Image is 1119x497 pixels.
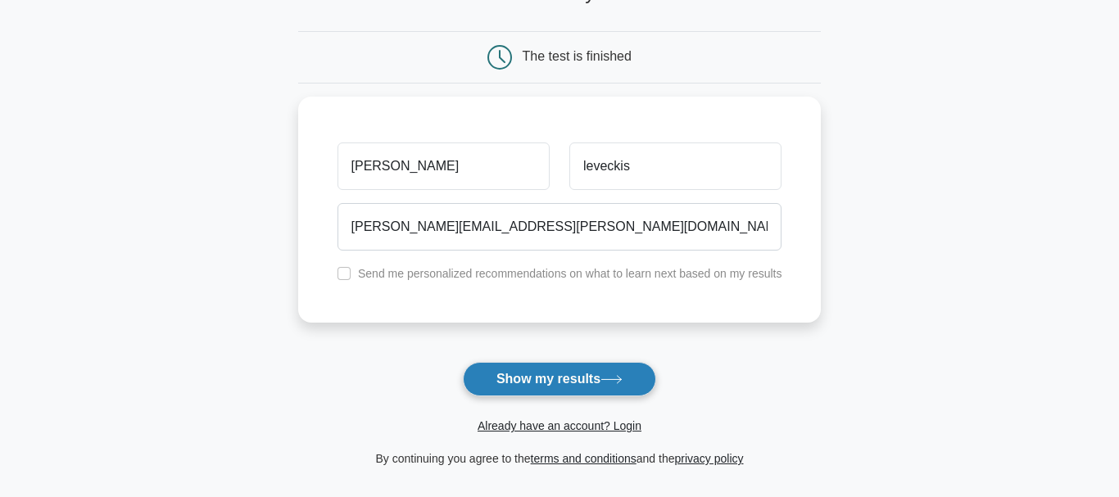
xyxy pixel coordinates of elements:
[338,142,550,190] input: First name
[675,452,744,465] a: privacy policy
[463,362,656,396] button: Show my results
[569,142,781,190] input: Last name
[478,419,641,432] a: Already have an account? Login
[358,267,782,280] label: Send me personalized recommendations on what to learn next based on my results
[523,49,632,63] div: The test is finished
[531,452,637,465] a: terms and conditions
[338,203,782,251] input: Email
[288,449,831,468] div: By continuing you agree to the and the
